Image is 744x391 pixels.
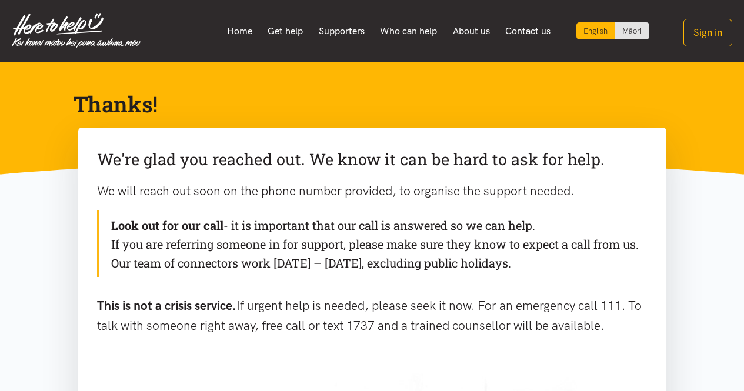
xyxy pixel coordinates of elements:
[372,19,445,44] a: Who can help
[576,22,649,39] div: Language toggle
[97,210,648,277] div: - it is important that our call is answered so we can help. If you are referring someone in for s...
[97,146,648,172] p: We're glad you reached out. We know it can be hard to ask for help.
[260,19,311,44] a: Get help
[615,22,649,39] a: Switch to Te Reo Māori
[683,19,732,46] button: Sign in
[111,218,223,233] b: Look out for our call
[311,19,372,44] a: Supporters
[74,90,652,118] h1: Thanks!
[97,296,648,335] p: If urgent help is needed, please seek it now. For an emergency call 111. To talk with someone rig...
[12,13,141,48] img: Home
[97,298,236,313] b: This is not a crisis service.
[576,22,615,39] div: Current language
[97,181,648,201] p: We will reach out soon on the phone number provided, to organise the support needed.
[445,19,498,44] a: About us
[498,19,559,44] a: Contact us
[219,19,260,44] a: Home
